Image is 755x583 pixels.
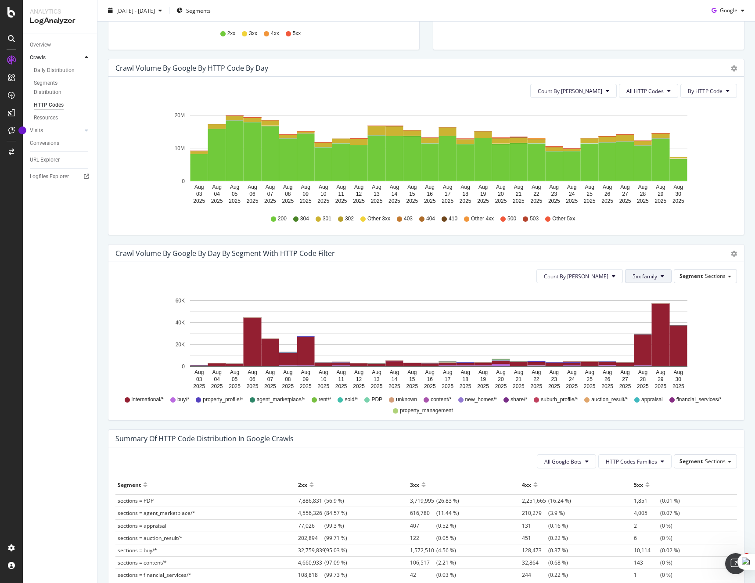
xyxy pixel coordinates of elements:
[211,383,223,389] text: 2025
[353,198,365,204] text: 2025
[655,198,667,204] text: 2025
[445,376,451,382] text: 17
[674,369,683,375] text: Aug
[550,184,559,190] text: Aug
[516,191,522,197] text: 21
[34,113,58,122] div: Resources
[566,198,578,204] text: 2025
[371,383,383,389] text: 2025
[388,198,400,204] text: 2025
[301,369,310,375] text: Aug
[601,383,613,389] text: 2025
[638,369,647,375] text: Aug
[335,383,347,389] text: 2025
[283,369,292,375] text: Aug
[30,7,90,16] div: Analytics
[514,369,523,375] text: Aug
[298,497,344,504] span: (56.9 %)
[211,198,223,204] text: 2025
[477,198,489,204] text: 2025
[442,383,453,389] text: 2025
[522,522,548,529] span: 131
[603,369,612,375] text: Aug
[533,376,539,382] text: 22
[731,251,737,257] div: gear
[390,369,399,375] text: Aug
[495,198,507,204] text: 2025
[601,198,613,204] text: 2025
[532,369,541,375] text: Aug
[319,369,328,375] text: Aug
[392,191,398,197] text: 14
[672,383,684,389] text: 2025
[530,84,617,98] button: Count By [PERSON_NAME]
[496,369,505,375] text: Aug
[396,396,417,403] span: unknown
[257,396,305,403] span: agent_marketplace/*
[551,191,557,197] text: 23
[513,383,525,389] text: 2025
[229,198,241,204] text: 2025
[298,522,324,529] span: 77,026
[471,215,494,223] span: Other 4xx
[247,198,259,204] text: 2025
[460,184,470,190] text: Aug
[282,198,294,204] text: 2025
[34,113,91,122] a: Resources
[248,369,257,375] text: Aug
[196,376,202,382] text: 03
[462,376,468,382] text: 18
[232,376,238,382] text: 05
[619,198,631,204] text: 2025
[374,376,380,382] text: 13
[705,457,726,465] span: Sections
[285,376,291,382] text: 08
[656,184,665,190] text: Aug
[708,4,748,18] button: Google
[443,369,452,375] text: Aug
[303,376,309,382] text: 09
[400,407,453,414] span: property_management
[320,191,327,197] text: 10
[431,396,451,403] span: content/*
[478,184,488,190] text: Aug
[410,522,436,529] span: 407
[34,66,91,75] a: Daily Distribution
[271,30,279,37] span: 4xx
[176,342,185,348] text: 20K
[404,215,413,223] span: 403
[230,369,239,375] text: Aug
[267,376,273,382] text: 07
[585,184,594,190] text: Aug
[720,7,737,14] span: Google
[634,522,672,529] span: (0 %)
[676,376,682,382] text: 30
[186,7,211,14] span: Segments
[410,497,459,504] span: (26.83 %)
[586,191,593,197] text: 25
[229,383,241,389] text: 2025
[425,369,435,375] text: Aug
[449,215,457,223] span: 410
[34,101,64,110] div: HTTP Codes
[30,139,91,148] a: Conversions
[569,376,575,382] text: 24
[442,198,453,204] text: 2025
[30,139,59,148] div: Conversions
[585,369,594,375] text: Aug
[30,53,82,62] a: Crawls
[118,497,154,504] span: sections = PDP
[522,497,571,504] span: (16.24 %)
[248,184,257,190] text: Aug
[410,509,459,517] span: (11.44 %)
[34,79,83,97] div: Segments Distribution
[194,184,204,190] text: Aug
[672,198,684,204] text: 2025
[301,184,310,190] text: Aug
[196,191,202,197] text: 03
[371,198,383,204] text: 2025
[214,191,220,197] text: 04
[584,383,596,389] text: 2025
[214,376,220,382] text: 04
[426,215,435,223] span: 404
